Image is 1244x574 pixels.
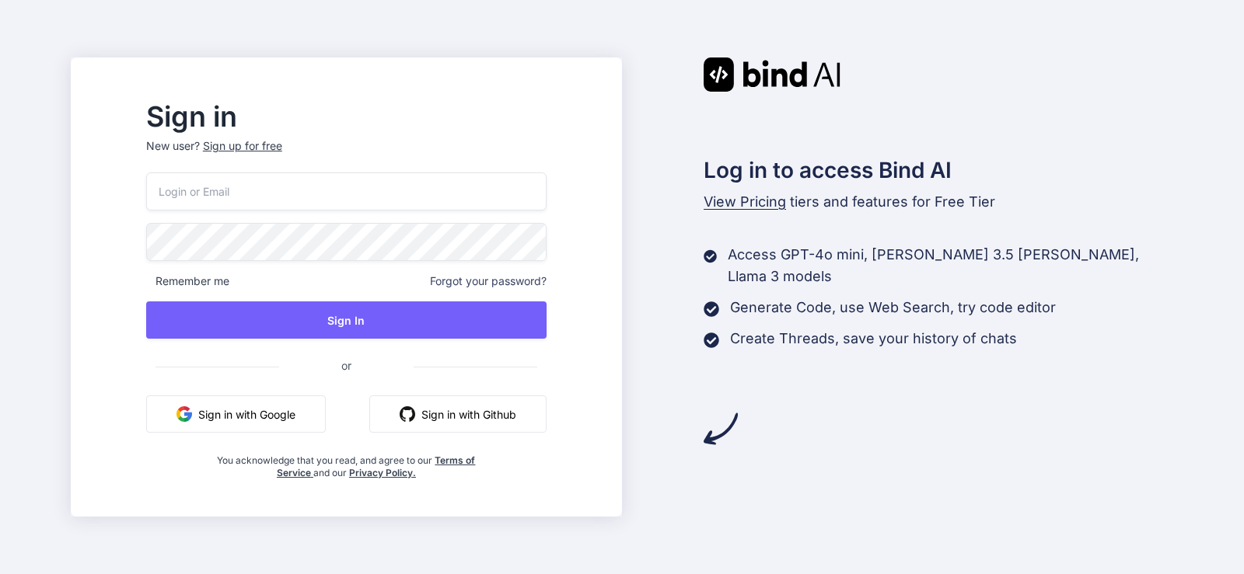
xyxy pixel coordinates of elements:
input: Login or Email [146,172,547,210]
a: Privacy Policy. [349,467,416,478]
img: github [400,406,415,422]
button: Sign in with Google [146,395,326,433]
h2: Sign in [146,104,547,129]
button: Sign in with Github [369,395,547,433]
img: google [176,406,192,422]
span: or [279,346,414,384]
span: Forgot your password? [430,273,547,289]
p: Create Threads, save your history of chats [730,328,1017,350]
span: Remember me [146,273,229,289]
span: View Pricing [704,193,786,210]
p: Access GPT-4o mini, [PERSON_NAME] 3.5 [PERSON_NAME], Llama 3 models [728,244,1173,287]
img: arrow [704,412,738,446]
p: New user? [146,138,547,172]
button: Sign In [146,301,547,339]
h2: Log in to access Bind AI [704,154,1173,186]
p: tiers and features for Free Tier [704,191,1173,213]
div: Sign up for free [203,138,282,154]
div: You acknowledge that you read, and agree to our and our [213,445,480,479]
a: Terms of Service [277,454,476,478]
p: Generate Code, use Web Search, try code editor [730,297,1056,318]
img: Bind AI logo [704,57,840,92]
